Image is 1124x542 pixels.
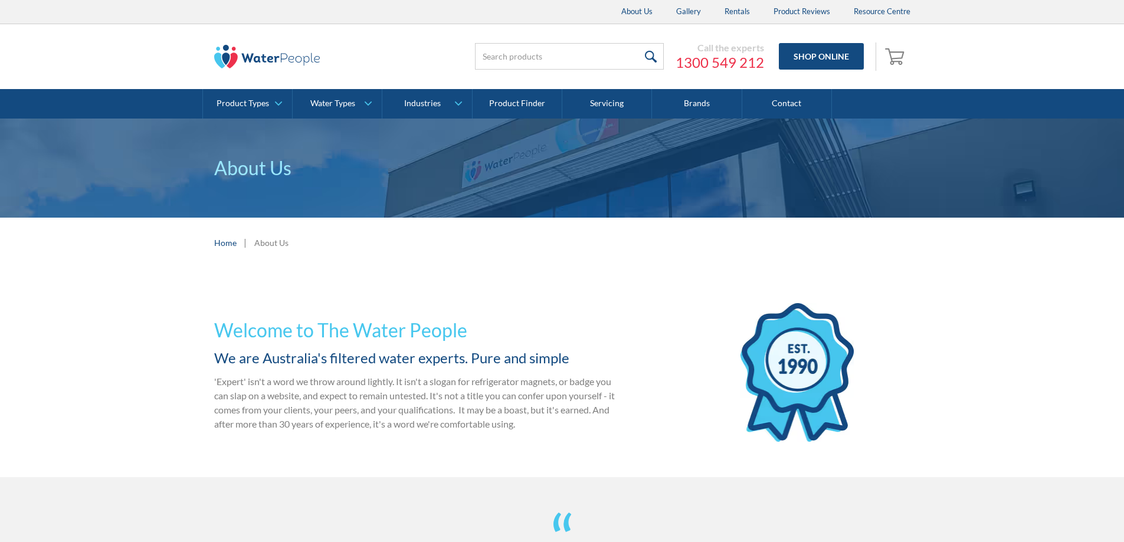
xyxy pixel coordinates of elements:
[473,89,562,119] a: Product Finder
[293,89,382,119] a: Water Types
[254,236,289,249] div: About Us
[214,154,910,182] p: About Us
[243,235,248,249] div: |
[214,375,617,431] p: 'Expert' isn't a word we throw around lightly. It isn't a slogan for refrigerator magnets, or bad...
[676,42,764,54] div: Call the experts
[779,43,864,70] a: Shop Online
[217,98,269,109] div: Product Types
[882,42,910,71] a: Open cart
[885,47,907,65] img: shopping cart
[475,43,664,70] input: Search products
[214,45,320,68] img: The Water People
[740,303,853,442] img: ribbon icon
[676,54,764,71] a: 1300 549 212
[214,347,617,369] h2: We are Australia's filtered water experts. Pure and simple
[652,89,742,119] a: Brands
[214,316,617,344] h1: Welcome to The Water People
[404,98,441,109] div: Industries
[203,89,292,119] a: Product Types
[562,89,652,119] a: Servicing
[742,89,832,119] a: Contact
[382,89,471,119] a: Industries
[310,98,355,109] div: Water Types
[214,236,237,249] a: Home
